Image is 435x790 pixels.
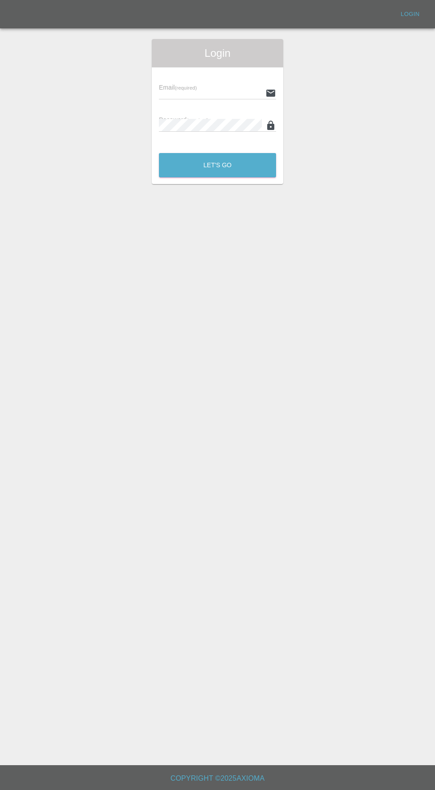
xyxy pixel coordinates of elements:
span: Email [159,84,197,91]
span: Login [159,46,276,60]
span: Password [159,116,209,123]
small: (required) [175,85,197,90]
button: Let's Go [159,153,276,177]
h6: Copyright © 2025 Axioma [7,772,428,785]
a: Login [396,8,424,21]
small: (required) [187,118,209,123]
